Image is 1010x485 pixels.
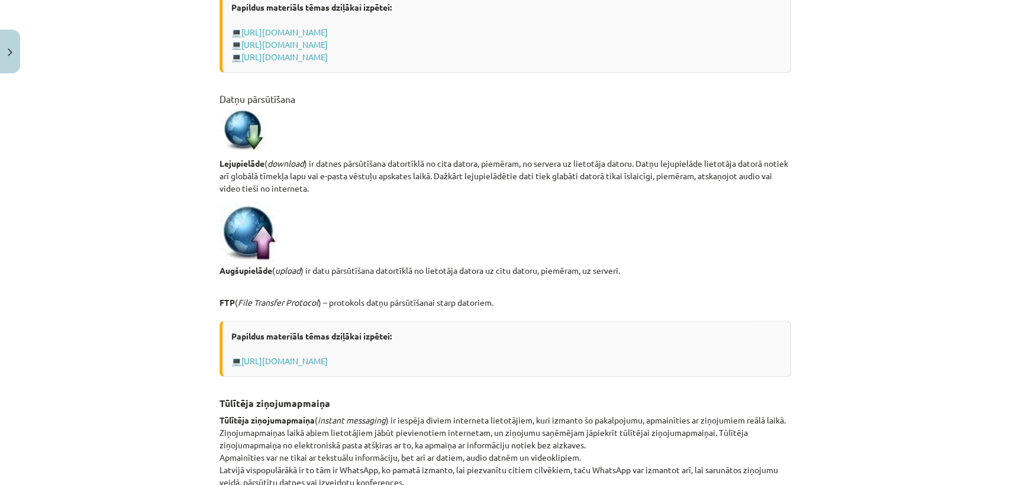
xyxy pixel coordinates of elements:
[220,85,791,106] h3: Datņu pārsūtīšana
[241,355,328,366] a: [URL][DOMAIN_NAME]
[220,157,791,195] p: ( ) ir datnes pārsūtīšana datortīklā no cita datora, piemēram, no servera uz lietotāja datoru. Da...
[238,297,318,308] em: File Transfer Protocol
[220,321,791,377] div: 💻
[241,51,328,62] a: [URL][DOMAIN_NAME]
[231,2,392,12] strong: Papildus materiāls tēmas dziļākai izpētei:
[220,415,315,425] strong: Tūlītēja ziņojumapmaiņa
[220,297,235,308] strong: FTP
[267,158,304,169] em: download
[220,202,791,289] p: ( ) ir datu pārsūtīšana datortīklā no lietotāja datora uz citu datoru, piemēram, uz serveri.
[231,331,392,341] strong: Papildus materiāls tēmas dziļākai izpētei:
[241,27,328,37] a: [URL][DOMAIN_NAME]
[318,415,386,425] em: instant messaging
[220,158,264,169] strong: Lejupielāde
[8,48,12,56] img: icon-close-lesson-0947bae3869378f0d4975bcd49f059093ad1ed9edebbc8119c70593378902aed.svg
[241,39,328,50] a: [URL][DOMAIN_NAME]
[220,296,791,309] p: ( ) – protokols datņu pārsūtīšanai starp datoriem.
[275,265,301,276] em: upload
[220,265,272,276] strong: Augšupielāde
[220,397,330,409] strong: Tūlītēja ziņojumapmaiņa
